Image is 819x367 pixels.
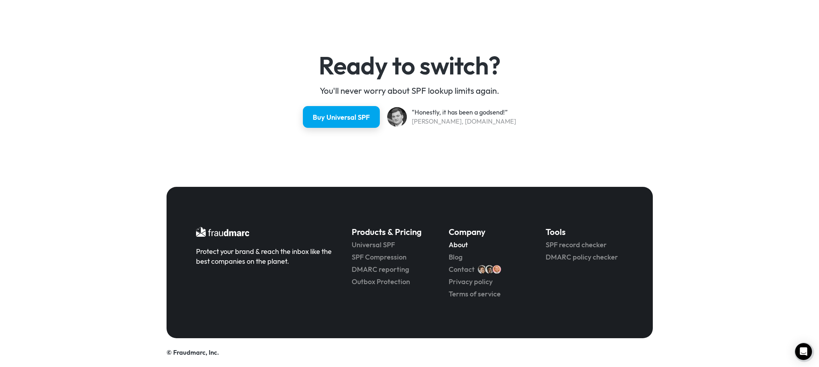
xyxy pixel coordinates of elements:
[449,240,526,250] a: About
[546,226,623,237] h5: Tools
[283,53,536,78] h4: Ready to switch?
[303,106,380,128] a: Buy Universal SPF
[352,277,429,287] a: Outbox Protection
[167,348,219,356] a: © Fraudmarc, Inc.
[412,117,516,126] div: [PERSON_NAME], [DOMAIN_NAME]
[313,112,370,122] div: Buy Universal SPF
[449,226,526,237] h5: Company
[196,247,332,266] div: Protect your brand & reach the inbox like the best companies on the planet.
[352,264,429,274] a: DMARC reporting
[352,226,429,237] h5: Products & Pricing
[412,108,516,117] div: “Honestly, it has been a godsend!”
[449,252,526,262] a: Blog
[283,85,536,96] div: You'll never worry about SPF lookup limits again.
[546,252,623,262] a: DMARC policy checker
[449,264,475,274] a: Contact
[795,343,812,360] div: Open Intercom Messenger
[546,240,623,250] a: SPF record checker
[449,289,526,299] a: Terms of service
[449,277,526,287] a: Privacy policy
[352,240,429,250] a: Universal SPF
[352,252,429,262] a: SPF Compression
